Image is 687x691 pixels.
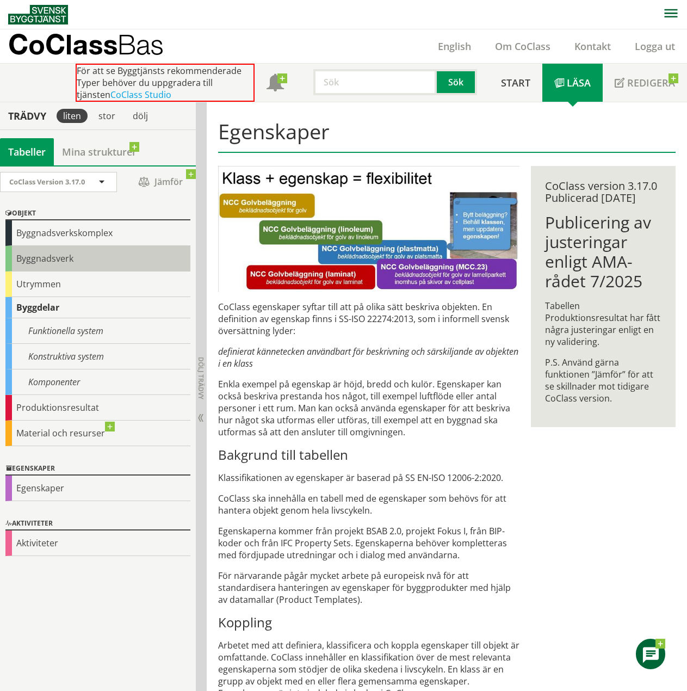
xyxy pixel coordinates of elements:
div: Trädvy [2,110,52,122]
div: dölj [126,109,154,123]
input: Sök [313,69,437,95]
a: Redigera [603,64,687,102]
a: Logga ut [623,40,687,53]
span: Start [501,76,530,89]
span: Notifikationer [267,75,284,92]
div: Byggdelar [5,297,190,318]
div: Produktionsresultat [5,395,190,421]
span: Dölj trädvy [196,357,206,399]
h1: Publicering av justeringar enligt AMA-rådet 7/2025 [545,213,662,291]
a: CoClassBas [8,29,187,63]
p: Egenskaperna kommer från projekt BSAB 2.0, projekt Fokus I, från BIP-koder och från IFC Property ... [218,525,519,561]
p: Tabellen Produktionsresultat har fått några justeringar enligt en ny validering. [545,300,662,348]
div: Funktionella system [5,318,190,344]
div: Byggnadsverkskomplex [5,220,190,246]
a: Läsa [542,64,603,102]
a: Om CoClass [483,40,562,53]
h3: Bakgrund till tabellen [218,447,519,463]
span: Redigera [627,76,675,89]
div: Egenskaper [5,476,190,501]
div: Aktiviteter [5,530,190,556]
div: Material och resurser [5,421,190,446]
a: Start [489,64,542,102]
div: Komponenter [5,369,190,395]
div: För att se Byggtjänsts rekommenderade Typer behöver du uppgradera till tjänsten [76,64,255,102]
img: Svensk Byggtjänst [8,5,68,24]
h1: Egenskaper [218,119,676,153]
span: Jämför [128,172,193,192]
p: CoClass ska innehålla en tabell med de egenskaper som behövs för att hantera objekt genom hela li... [218,492,519,516]
div: Byggnadsverk [5,246,190,272]
span: Bas [117,28,164,60]
a: Mina strukturer [54,138,145,165]
a: Kontakt [562,40,623,53]
em: definierat kännetecken användbart för beskrivning och särskiljande av objekten i en klass [218,346,518,369]
div: Aktiviteter [5,517,190,530]
div: Konstruktiva system [5,344,190,369]
p: CoClass [8,38,164,51]
h3: Koppling [218,614,519,631]
div: Objekt [5,207,190,220]
p: P.S. Använd gärna funktionen ”Jämför” för att se skillnader mot tidigare CoClass version. [545,356,662,404]
a: CoClass Studio [110,89,171,101]
div: Egenskaper [5,462,190,476]
div: CoClass version 3.17.0 Publicerad [DATE] [545,180,662,204]
div: liten [57,109,88,123]
p: Enkla exempel på egenskap är höjd, bredd och kulör. Egenskaper kan också beskriva prestanda hos n... [218,378,519,438]
p: Klassifikationen av egenskaper är baserad på SS EN-ISO 12006-2:2020. [218,472,519,484]
p: För närvarande pågår mycket arbete på europeisk nvå för att standardisera hanteringen av egenskap... [218,570,519,606]
span: CoClass Version 3.17.0 [9,177,85,187]
button: Sök [437,69,477,95]
div: stor [92,109,122,123]
div: Utrymmen [5,272,190,297]
p: CoClass egenskaper syftar till att på olika sätt beskriva objekten. En definition av egenskap fin... [218,301,519,337]
a: English [426,40,483,53]
img: bild-till-egenskaper.JPG [218,166,519,292]
span: Läsa [567,76,591,89]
